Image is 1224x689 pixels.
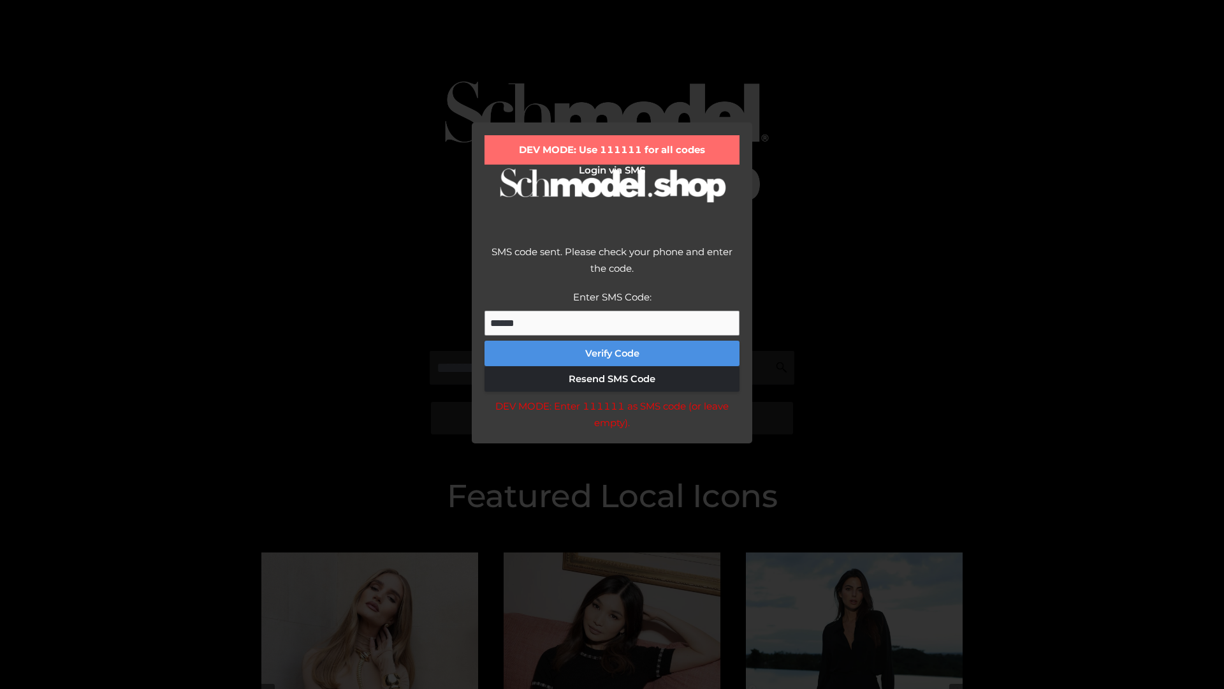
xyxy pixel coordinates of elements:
[484,165,739,176] h2: Login via SMS
[484,341,739,366] button: Verify Code
[484,135,739,165] div: DEV MODE: Use 111111 for all codes
[573,291,652,303] label: Enter SMS Code:
[484,366,739,392] button: Resend SMS Code
[484,244,739,289] div: SMS code sent. Please check your phone and enter the code.
[484,398,739,431] div: DEV MODE: Enter 111111 as SMS code (or leave empty).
